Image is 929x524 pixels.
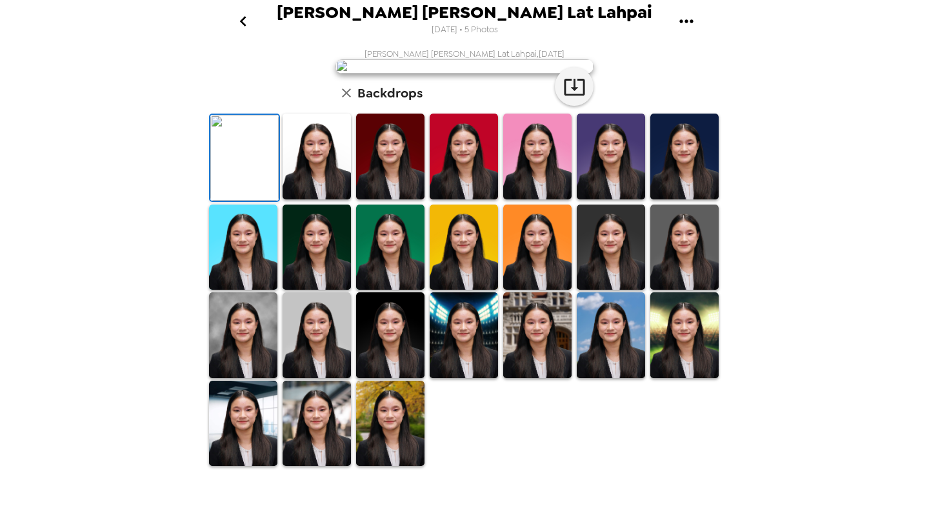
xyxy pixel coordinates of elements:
img: Original [210,115,279,201]
span: [PERSON_NAME] [PERSON_NAME] Lat Lahpai [277,4,652,21]
img: user [335,59,594,74]
span: [PERSON_NAME] [PERSON_NAME] Lat Lahpai , [DATE] [365,48,564,59]
span: [DATE] • 5 Photos [432,21,498,39]
h6: Backdrops [357,83,423,103]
